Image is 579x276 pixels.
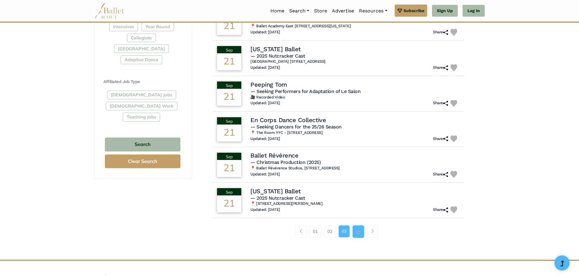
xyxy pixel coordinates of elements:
h6: 📍 [STREET_ADDRESS][PERSON_NAME] [250,201,460,206]
span: — Seeking Dancers for the 25/26 Season [250,124,342,130]
div: Sep [217,188,241,195]
span: Subscribe [403,7,424,14]
a: Sign Up [432,5,458,17]
h6: 🎥 Recorded Video [250,95,460,100]
div: 21 [217,160,241,177]
a: Advertise [330,5,356,17]
a: Store [312,5,330,17]
h6: 📍 Ballet Academy East [STREET_ADDRESS][US_STATE] [250,24,460,29]
button: Clear Search [105,155,180,168]
nav: Page navigation example [296,225,381,238]
h6: [GEOGRAPHIC_DATA] [STREET_ADDRESS] [250,59,460,64]
h6: 📍 The Room YYC - [STREET_ADDRESS] [250,130,460,135]
div: Sep [217,46,241,53]
a: Resources [356,5,390,17]
h6: Updated: [DATE] [250,207,280,212]
div: Sep [217,117,241,125]
h6: Share [433,136,448,141]
h4: [US_STATE] Ballet [250,45,301,53]
a: 02 [324,225,336,238]
a: 01 [310,225,321,238]
a: Home [268,5,287,17]
div: 21 [217,18,241,35]
h6: Updated: [DATE] [250,172,280,177]
h6: Share [433,30,448,35]
div: 21 [217,195,241,212]
span: — 2025 Nutcracker Cast [250,53,305,59]
h6: 📍 Ballet Révérence Studios, [STREET_ADDRESS] [250,166,460,171]
h6: Updated: [DATE] [250,65,280,70]
div: 21 [217,89,241,106]
h6: Updated: [DATE] [250,30,280,35]
span: — Seeking Performers for Adaptation of Le Salon [250,88,360,94]
h6: Share [433,101,448,106]
span: — 2025 Nutcracker Cast [250,195,305,201]
h4: Affiliated Job Type [103,79,182,85]
h4: [US_STATE] Ballet [250,187,301,195]
h4: Peeping Tom [250,81,287,88]
h6: Share [433,207,448,212]
h4: Ballet Révérence [250,151,298,159]
img: gem.svg [397,7,402,14]
a: Subscribe [395,5,427,17]
h6: Share [433,65,448,70]
h4: En Corps Dance Collective [250,116,326,124]
div: Sep [217,81,241,89]
a: Log In [463,5,485,17]
a: Search [287,5,312,17]
button: Search [105,138,180,152]
div: Sep [217,153,241,160]
a: 03 [339,225,350,237]
span: — Christmas Production (2025) [250,159,321,165]
div: 21 [217,53,241,70]
h6: Updated: [DATE] [250,101,280,106]
h6: Share [433,172,448,177]
div: 21 [217,125,241,141]
h6: Updated: [DATE] [250,136,280,141]
a: 04 [353,225,364,238]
